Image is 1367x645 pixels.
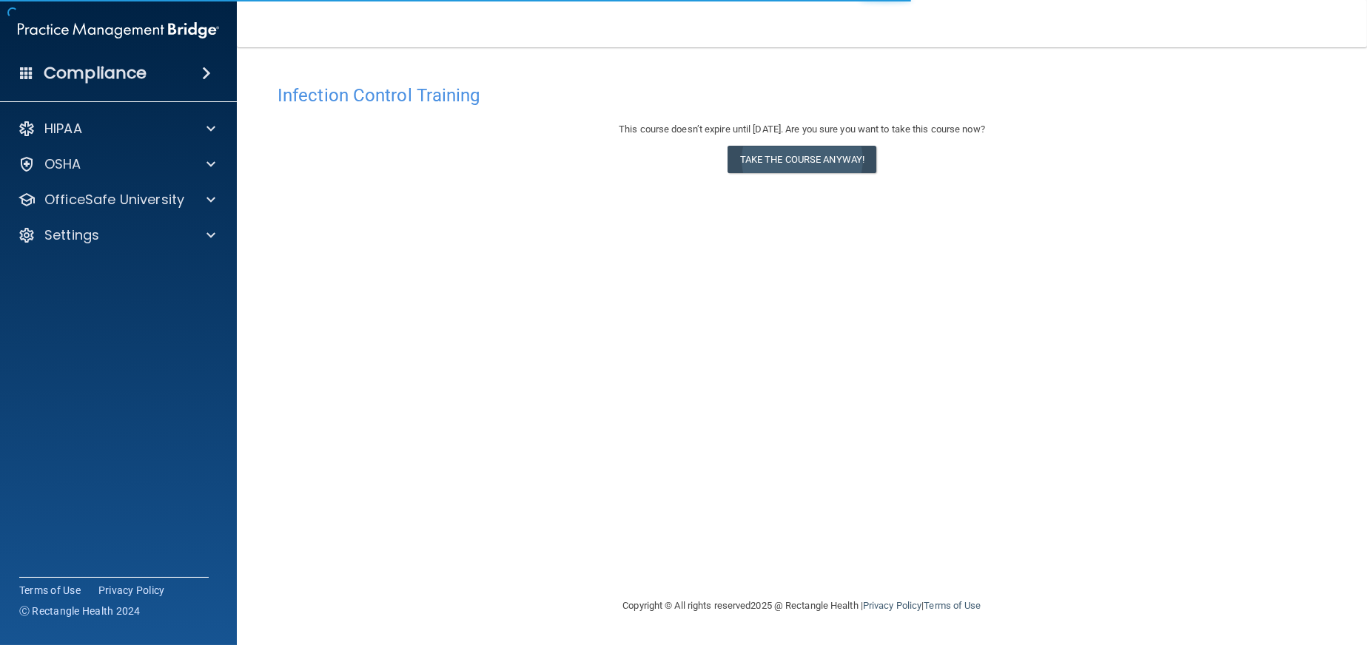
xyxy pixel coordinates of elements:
p: Settings [44,226,99,244]
p: OSHA [44,155,81,173]
a: HIPAA [18,120,215,138]
p: OfficeSafe University [44,191,184,209]
a: Settings [18,226,215,244]
a: Privacy Policy [98,583,165,598]
div: This course doesn’t expire until [DATE]. Are you sure you want to take this course now? [278,121,1326,138]
a: OSHA [18,155,215,173]
h4: Compliance [44,63,147,84]
img: PMB logo [18,16,219,45]
a: Terms of Use [924,600,981,611]
button: Take the course anyway! [728,146,876,173]
p: HIPAA [44,120,82,138]
a: Terms of Use [19,583,81,598]
h4: Infection Control Training [278,86,1326,105]
a: OfficeSafe University [18,191,215,209]
a: Privacy Policy [863,600,921,611]
span: Ⓒ Rectangle Health 2024 [19,604,141,618]
div: Copyright © All rights reserved 2025 @ Rectangle Health | | [532,582,1072,629]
